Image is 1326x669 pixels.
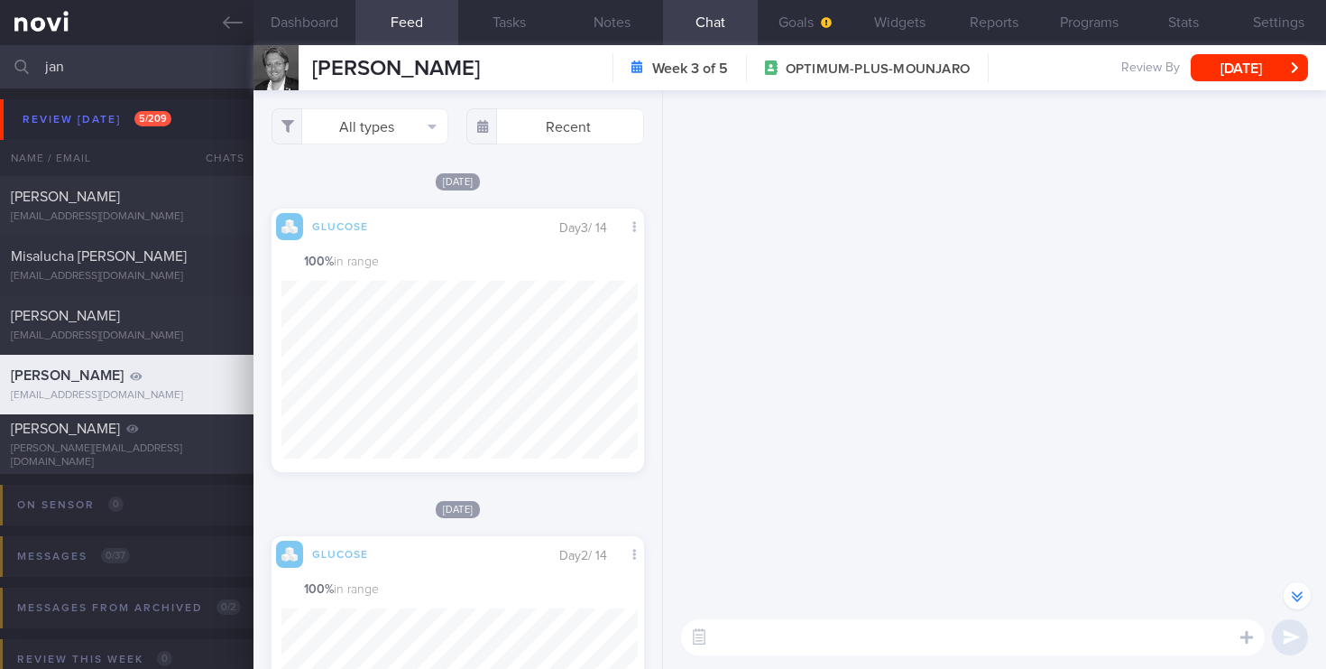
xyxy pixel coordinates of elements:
span: 0 / 2 [216,599,241,615]
strong: 100 % [304,583,334,596]
span: OPTIMUM-PLUS-MOUNJARO [786,60,970,79]
span: [DATE] [436,173,481,190]
div: Day 3 / 14 [559,219,621,237]
span: [PERSON_NAME] [11,309,120,323]
div: Messages [13,544,134,569]
div: On sensor [13,493,128,517]
div: [EMAIL_ADDRESS][DOMAIN_NAME] [11,330,243,343]
span: 5 / 209 [134,111,171,126]
div: Messages from Archived [13,596,245,620]
span: [PERSON_NAME] [312,58,480,79]
div: [EMAIL_ADDRESS][DOMAIN_NAME] [11,270,243,283]
div: Glucose [303,545,375,561]
span: 0 [157,651,172,666]
div: Chats [181,140,253,176]
div: Day 2 / 14 [559,547,621,565]
span: in range [304,582,379,599]
div: Review [DATE] [18,107,176,132]
span: 0 / 37 [101,548,130,563]
span: [PERSON_NAME] [11,422,120,436]
div: Glucose [303,218,375,233]
span: in range [304,255,379,271]
strong: 100 % [304,256,334,268]
span: 0 [108,497,124,512]
div: [EMAIL_ADDRESS][DOMAIN_NAME] [11,210,243,224]
span: [DATE] [436,501,481,518]
strong: Week 3 of 5 [652,60,728,78]
span: [PERSON_NAME] [11,190,120,204]
span: Review By [1121,60,1180,77]
button: All types [272,108,449,144]
span: [PERSON_NAME] [11,368,124,383]
span: Misalucha [PERSON_NAME] [11,249,187,264]
button: [DATE] [1191,54,1308,81]
div: [PERSON_NAME][EMAIL_ADDRESS][DOMAIN_NAME] [11,442,243,469]
div: [EMAIL_ADDRESS][DOMAIN_NAME] [11,389,243,403]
